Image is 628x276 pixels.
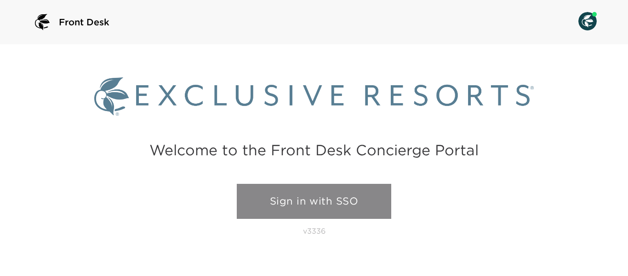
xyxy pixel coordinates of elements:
p: v3336 [303,226,325,235]
img: logo [31,11,53,33]
h2: Welcome to the Front Desk Concierge Portal [149,143,479,157]
img: Exclusive Resorts logo [94,77,534,116]
a: Sign in with SSO [237,184,391,219]
span: Front Desk [59,16,109,29]
img: User [578,12,597,30]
